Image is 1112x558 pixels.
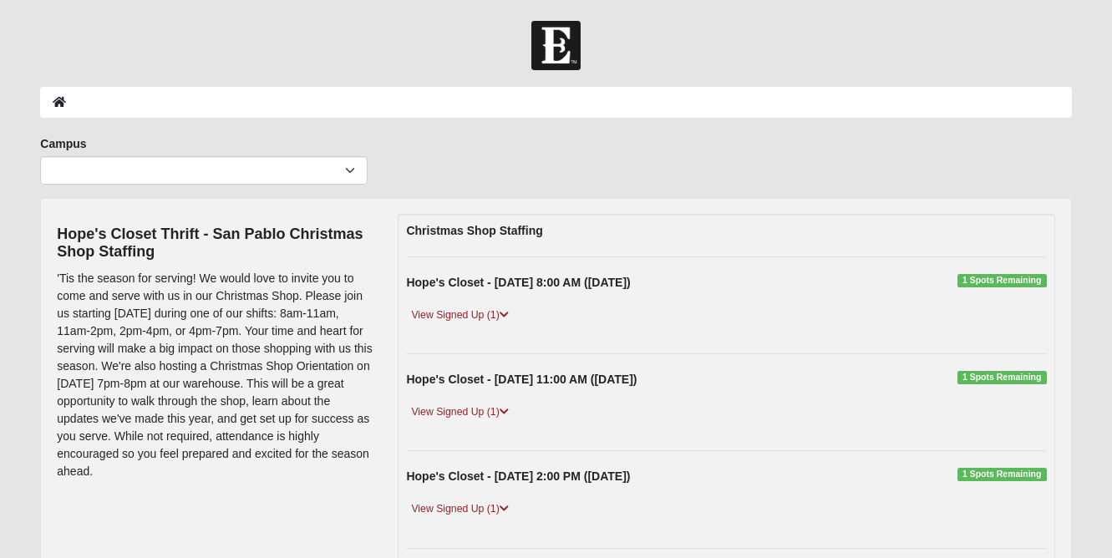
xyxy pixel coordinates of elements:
[57,270,373,480] p: 'Tis the season for serving! We would love to invite you to come and serve with us in our Christm...
[406,307,513,324] a: View Signed Up (1)
[531,21,581,70] img: Church of Eleven22 Logo
[406,373,637,386] strong: Hope's Closet - [DATE] 11:00 AM ([DATE])
[406,500,513,518] a: View Signed Up (1)
[957,371,1047,384] span: 1 Spots Remaining
[957,274,1047,287] span: 1 Spots Remaining
[406,224,542,237] strong: Christmas Shop Staffing
[406,276,630,289] strong: Hope's Closet - [DATE] 8:00 AM ([DATE])
[406,403,513,421] a: View Signed Up (1)
[406,469,630,483] strong: Hope's Closet - [DATE] 2:00 PM ([DATE])
[40,135,86,152] label: Campus
[57,226,373,261] h4: Hope's Closet Thrift - San Pablo Christmas Shop Staffing
[957,468,1047,481] span: 1 Spots Remaining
